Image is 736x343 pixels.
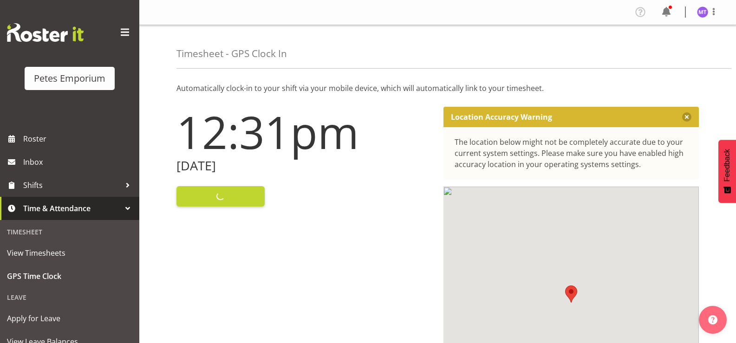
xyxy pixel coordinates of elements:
span: Roster [23,132,135,146]
button: Feedback - Show survey [718,140,736,203]
p: Automatically clock-in to your shift via your mobile device, which will automatically link to you... [176,83,699,94]
button: Close message [682,112,691,122]
a: Apply for Leave [2,307,137,330]
span: Inbox [23,155,135,169]
div: Leave [2,288,137,307]
img: Rosterit website logo [7,23,84,42]
span: View Timesheets [7,246,132,260]
a: View Timesheets [2,241,137,265]
span: Apply for Leave [7,311,132,325]
img: mya-taupawa-birkhead5814.jpg [697,6,708,18]
a: GPS Time Clock [2,265,137,288]
div: Timesheet [2,222,137,241]
div: Petes Emporium [34,71,105,85]
h1: 12:31pm [176,107,432,157]
div: The location below might not be completely accurate due to your current system settings. Please m... [455,136,688,170]
span: GPS Time Clock [7,269,132,283]
span: Shifts [23,178,121,192]
h4: Timesheet - GPS Clock In [176,48,287,59]
span: Time & Attendance [23,201,121,215]
img: help-xxl-2.png [708,315,717,324]
p: Location Accuracy Warning [451,112,552,122]
h2: [DATE] [176,159,432,173]
span: Feedback [723,149,731,181]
